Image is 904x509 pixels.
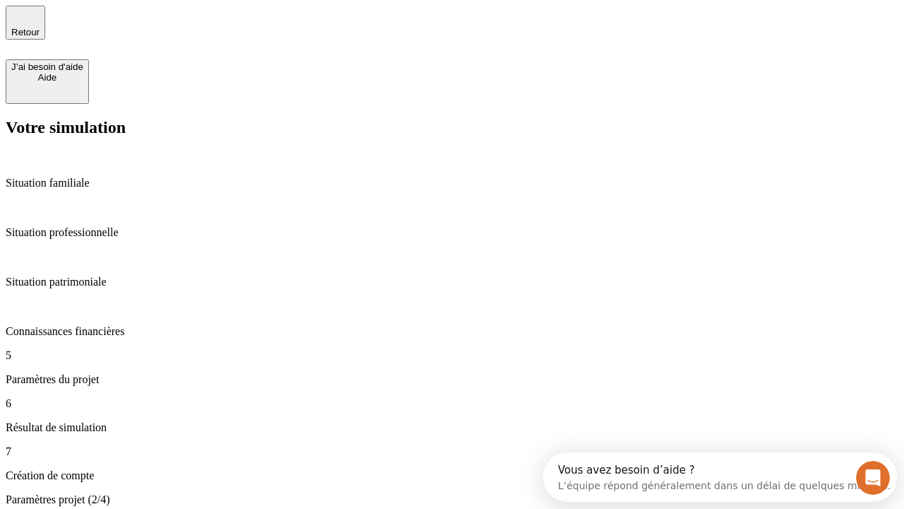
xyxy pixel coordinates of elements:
[6,397,898,410] p: 6
[543,452,897,502] iframe: Intercom live chat discovery launcher
[6,6,389,45] div: Ouvrir le Messenger Intercom
[6,325,898,338] p: Connaissances financières
[6,421,898,434] p: Résultat de simulation
[6,349,898,362] p: 5
[6,469,898,482] p: Création de compte
[6,276,898,288] p: Situation patrimoniale
[6,373,898,386] p: Paramètres du projet
[6,59,89,104] button: J’ai besoin d'aideAide
[15,12,347,23] div: Vous avez besoin d’aide ?
[856,461,890,495] iframe: Intercom live chat
[6,177,898,189] p: Situation familiale
[6,6,45,40] button: Retour
[6,118,898,137] h2: Votre simulation
[15,23,347,38] div: L’équipe répond généralement dans un délai de quelques minutes.
[11,62,83,72] div: J’ai besoin d'aide
[11,27,40,37] span: Retour
[6,493,898,506] p: Paramètres projet (2/4)
[6,226,898,239] p: Situation professionnelle
[11,72,83,83] div: Aide
[6,445,898,458] p: 7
